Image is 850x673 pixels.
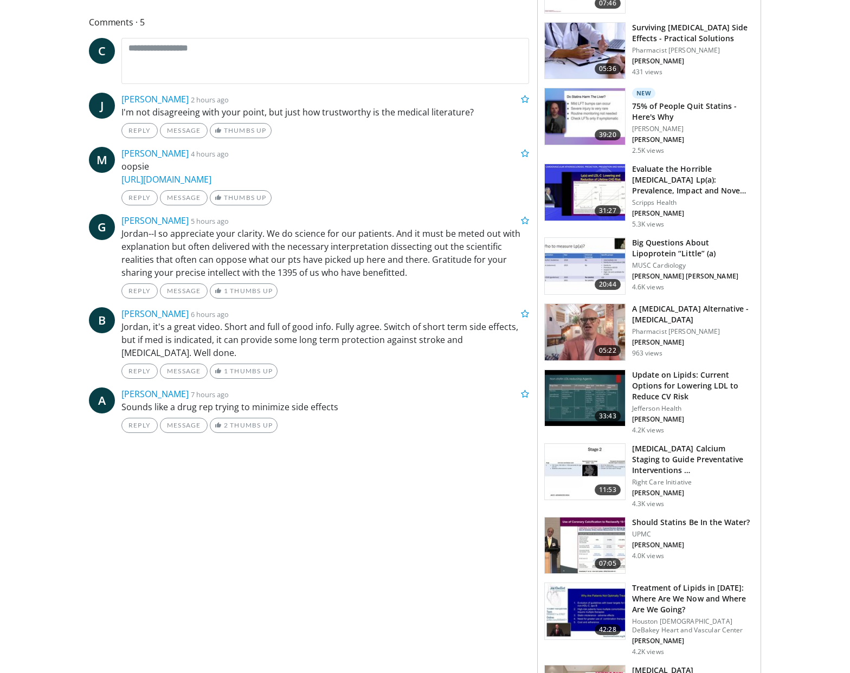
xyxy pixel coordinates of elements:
[632,478,754,487] p: Right Care Initiative
[544,164,754,229] a: 31:27 Evaluate the Horrible [MEDICAL_DATA] Lp(a): Prevalence, Impact and Nove… Scripps Health [PE...
[632,57,754,66] p: [PERSON_NAME]
[191,95,229,105] small: 2 hours ago
[121,418,158,433] a: Reply
[544,303,754,361] a: 05:22 A [MEDICAL_DATA] Alternative - [MEDICAL_DATA] Pharmacist [PERSON_NAME] [PERSON_NAME] 963 views
[545,164,625,221] img: f6e6f883-ccb1-4253-bcd6-da3bfbdd46bb.150x105_q85_crop-smart_upscale.jpg
[545,238,625,294] img: db4de6e1-af30-4065-b83d-c166c56eaf22.150x105_q85_crop-smart_upscale.jpg
[595,279,621,290] span: 20:44
[595,411,621,422] span: 33:43
[121,227,529,279] p: Jordan--I so appreciate your clarity. We do science for our patients. And it must be meted out wi...
[160,190,208,205] a: Message
[632,272,754,281] p: [PERSON_NAME] [PERSON_NAME]
[224,287,228,295] span: 1
[632,415,754,424] p: [PERSON_NAME]
[632,220,664,229] p: 5.3K views
[89,214,115,240] span: G
[191,149,229,159] small: 4 hours ago
[632,530,750,539] p: UPMC
[632,125,754,133] p: [PERSON_NAME]
[595,484,621,495] span: 11:53
[89,307,115,333] a: B
[210,190,271,205] a: Thumbs Up
[89,15,529,29] span: Comments 5
[121,283,158,299] a: Reply
[595,63,621,74] span: 05:36
[544,237,754,295] a: 20:44 Big Questions About Lipoprotein “Little” (a) MUSC Cardiology [PERSON_NAME] [PERSON_NAME] 4....
[210,418,278,433] a: 2 Thumbs Up
[545,88,625,145] img: 79764dec-74e5-4d11-9932-23f29d36f9dc.150x105_q85_crop-smart_upscale.jpg
[210,123,271,138] a: Thumbs Up
[632,101,754,122] h3: 75% of People Quit Statins - Here's Why
[632,198,754,207] p: Scripps Health
[121,388,189,400] a: [PERSON_NAME]
[89,93,115,119] a: J
[545,583,625,639] img: deac3d2a-8ae1-4ebb-a7cd-8007ca3b4aff.150x105_q85_crop-smart_upscale.jpg
[544,370,754,435] a: 33:43 Update on Lipids: Current Options for Lowering LDL to Reduce CV Risk Jefferson Health [PERS...
[545,23,625,79] img: 1778299e-4205-438f-a27e-806da4d55abe.150x105_q85_crop-smart_upscale.jpg
[191,216,229,226] small: 5 hours ago
[595,130,621,140] span: 39:20
[632,135,754,144] p: [PERSON_NAME]
[632,404,754,413] p: Jefferson Health
[595,558,621,569] span: 07:05
[632,648,664,656] p: 4.2K views
[545,370,625,426] img: 54d9f16c-1a4a-4a07-b19a-37111576fb59.150x105_q85_crop-smart_upscale.jpg
[89,387,115,413] a: A
[121,147,189,159] a: [PERSON_NAME]
[224,421,228,429] span: 2
[121,308,189,320] a: [PERSON_NAME]
[545,304,625,360] img: ba535db7-981e-4664-b594-8e6cbc30d4fd.150x105_q85_crop-smart_upscale.jpg
[632,426,664,435] p: 4.2K views
[632,237,754,259] h3: Big Questions About Lipoprotein “Little” (a)
[595,205,621,216] span: 31:27
[632,443,754,476] h3: [MEDICAL_DATA] Calcium Staging to Guide Preventative Interventions …
[632,46,754,55] p: Pharmacist [PERSON_NAME]
[121,173,211,185] a: [URL][DOMAIN_NAME]
[191,390,229,399] small: 7 hours ago
[632,370,754,402] h3: Update on Lipids: Current Options for Lowering LDL to Reduce CV Risk
[632,517,750,528] h3: Should Statins Be In the Water?
[632,583,754,615] h3: Treatment of Lipids in [DATE]: Where Are We Now and Where Are We Going?
[632,261,754,270] p: MUSC Cardiology
[632,500,664,508] p: 4.3K views
[121,190,158,205] a: Reply
[89,38,115,64] a: C
[632,637,754,645] p: [PERSON_NAME]
[545,444,625,500] img: 531dccac-af02-43cd-af10-033381d49d36.150x105_q85_crop-smart_upscale.jpg
[121,320,529,359] p: Jordan, it's a great video. Short and full of good info. Fully agree. Switch of short term side e...
[160,418,208,433] a: Message
[224,367,228,375] span: 1
[632,617,754,635] p: Houston [DEMOGRAPHIC_DATA] DeBakey Heart and Vascular Center
[632,489,754,497] p: [PERSON_NAME]
[160,123,208,138] a: Message
[595,345,621,356] span: 05:22
[632,338,754,347] p: [PERSON_NAME]
[210,364,278,379] a: 1 Thumbs Up
[121,364,158,379] a: Reply
[121,160,529,186] p: oopsie
[632,146,664,155] p: 2.5K views
[160,283,208,299] a: Message
[544,88,754,155] a: 39:20 New 75% of People Quit Statins - Here's Why [PERSON_NAME] [PERSON_NAME] 2.5K views
[160,364,208,379] a: Message
[632,552,664,560] p: 4.0K views
[210,283,278,299] a: 1 Thumbs Up
[632,164,754,196] h3: Evaluate the Horrible [MEDICAL_DATA] Lp(a): Prevalence, Impact and Nove…
[121,400,529,413] p: Sounds like a drug rep trying to minimize side effects
[121,215,189,227] a: [PERSON_NAME]
[632,349,662,358] p: 963 views
[545,517,625,574] img: 00a162b6-e9ef-4a44-9f5f-191b0f049165.150x105_q85_crop-smart_upscale.jpg
[89,147,115,173] a: M
[121,123,158,138] a: Reply
[121,106,529,119] p: I'm not disagreeing with your point, but just how trustworthy is the medical literature?
[191,309,229,319] small: 6 hours ago
[544,583,754,656] a: 42:28 Treatment of Lipids in [DATE]: Where Are We Now and Where Are We Going? Houston [DEMOGRAPHI...
[632,22,754,44] h3: Surviving [MEDICAL_DATA] Side Effects - Practical Solutions
[544,443,754,508] a: 11:53 [MEDICAL_DATA] Calcium Staging to Guide Preventative Interventions … Right Care Initiative ...
[632,88,656,99] p: New
[632,283,664,292] p: 4.6K views
[632,209,754,218] p: [PERSON_NAME]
